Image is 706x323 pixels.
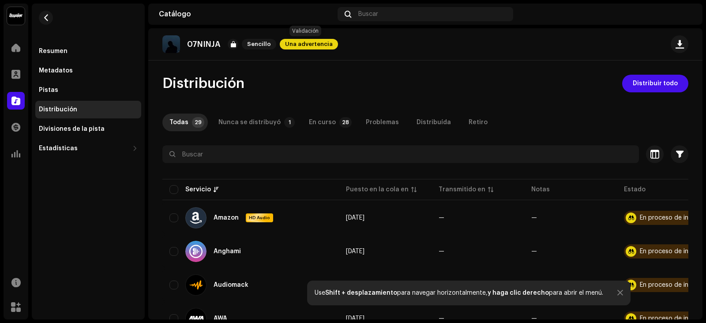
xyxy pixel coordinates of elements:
[35,42,141,60] re-m-nav-item: Resumen
[315,289,603,296] div: Use para navegar horizontalmente, para abrir el menú.
[214,248,241,255] div: Anghami
[214,215,239,221] div: Amazon
[325,290,397,296] strong: Shift + desplazamiento
[309,114,336,131] div: En curso
[192,117,204,128] p-badge: 29
[247,215,272,221] span: HD Audio
[346,215,364,221] span: 8 oct 2025
[35,120,141,138] re-m-nav-item: Divisiones de la pista
[339,117,352,128] p-badge: 28
[39,145,78,152] div: Estadísticas
[469,114,488,131] div: Retiro
[284,117,295,128] p-badge: 1
[162,75,244,92] span: Distribución
[39,67,73,74] div: Metadatos
[187,40,221,49] p: 07NINJA
[35,81,141,99] re-m-nav-item: Pistas
[185,185,211,194] div: Servicio
[39,48,68,55] div: Resumen
[366,114,399,131] div: Problemas
[346,315,364,322] span: 8 oct 2025
[531,315,537,322] re-a-table-badge: —
[358,11,378,18] span: Buscar
[39,106,77,113] div: Distribución
[622,75,688,92] button: Distribuir todo
[439,315,444,322] span: —
[214,282,248,288] div: Audiomack
[242,39,276,49] span: Sencillo
[417,114,451,131] div: Distribuída
[162,35,180,53] img: 2808a333-d226-42ef-a420-ac7f6d1faa7e
[633,75,678,92] span: Distribuir todo
[35,62,141,80] re-m-nav-item: Metadatos
[439,185,485,194] div: Transmitido en
[39,87,58,94] div: Pistas
[35,140,141,157] re-m-nav-dropdown: Estadísticas
[169,114,188,131] div: Todas
[7,7,25,25] img: 10370c6a-d0e2-4592-b8a2-38f444b0ca44
[159,11,334,18] div: Catálogo
[346,185,409,194] div: Puesto en la cola en
[439,248,444,255] span: —
[678,7,692,21] img: ed756c74-01e9-49c0-965c-4396312ad3c3
[531,248,537,255] re-a-table-badge: —
[280,39,338,49] span: Una advertencia
[531,215,537,221] re-a-table-badge: —
[218,114,281,131] div: Nunca se distribuyó
[346,248,364,255] span: 8 oct 2025
[35,101,141,118] re-m-nav-item: Distribución
[439,215,444,221] span: —
[214,315,227,322] div: AWA
[488,290,549,296] strong: y haga clic derecho
[39,125,105,133] div: Divisiones de la pista
[162,145,639,163] input: Buscar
